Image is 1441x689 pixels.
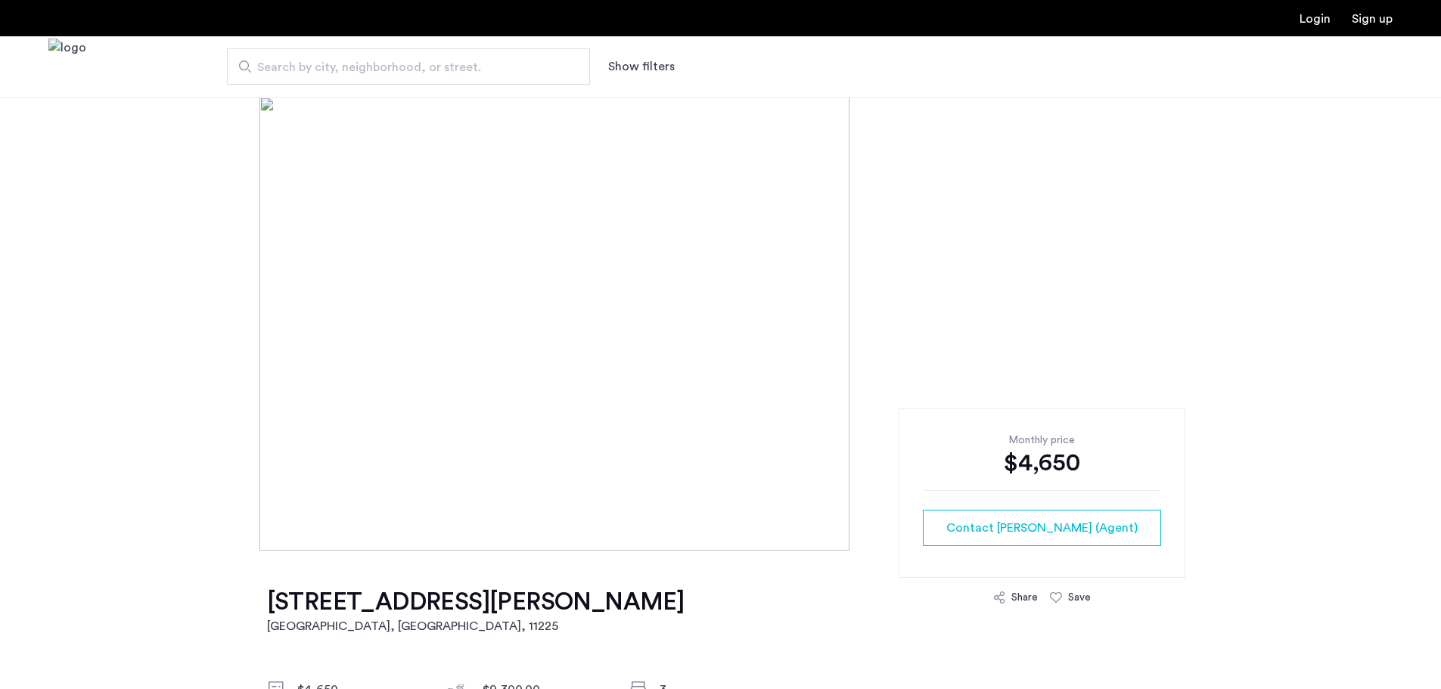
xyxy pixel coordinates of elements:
a: Cazamio Logo [48,39,86,95]
h2: [GEOGRAPHIC_DATA], [GEOGRAPHIC_DATA] , 11225 [267,617,685,635]
a: Login [1300,13,1331,25]
div: Save [1068,590,1091,605]
input: Apartment Search [227,48,590,85]
img: [object%20Object] [259,97,1182,551]
button: button [923,510,1161,546]
span: Search by city, neighborhood, or street. [257,58,548,76]
div: Monthly price [923,433,1161,448]
button: Show or hide filters [608,57,675,76]
a: [STREET_ADDRESS][PERSON_NAME][GEOGRAPHIC_DATA], [GEOGRAPHIC_DATA], 11225 [267,587,685,635]
a: Registration [1352,13,1393,25]
img: logo [48,39,86,95]
h1: [STREET_ADDRESS][PERSON_NAME] [267,587,685,617]
div: $4,650 [923,448,1161,478]
span: Contact [PERSON_NAME] (Agent) [946,519,1138,537]
div: Share [1011,590,1038,605]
